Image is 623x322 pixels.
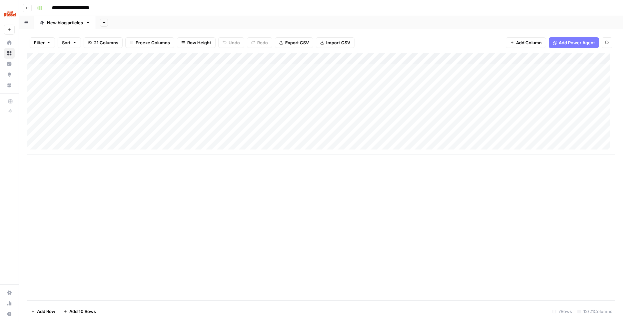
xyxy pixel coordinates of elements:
a: Opportunities [4,69,15,80]
div: 12/21 Columns [575,306,615,317]
div: New blog articles [47,19,83,26]
span: Export CSV [285,39,309,46]
button: Undo [218,37,244,48]
div: 7 Rows [550,306,575,317]
a: Home [4,37,15,48]
button: Redo [247,37,272,48]
button: Workspace: Just Russel [4,5,15,22]
button: Help + Support [4,309,15,319]
a: Usage [4,298,15,309]
button: Add Column [506,37,546,48]
img: Just Russel Logo [4,8,16,20]
span: Undo [229,39,240,46]
button: Row Height [177,37,216,48]
a: Your Data [4,80,15,91]
a: Settings [4,287,15,298]
a: Insights [4,59,15,69]
span: Redo [257,39,268,46]
button: Export CSV [275,37,313,48]
span: Import CSV [326,39,350,46]
button: Add 10 Rows [59,306,100,317]
button: Import CSV [316,37,354,48]
span: 21 Columns [94,39,118,46]
span: Freeze Columns [136,39,170,46]
span: Add Column [516,39,542,46]
button: Freeze Columns [125,37,174,48]
span: Add Row [37,308,55,315]
span: Filter [34,39,45,46]
span: Add Power Agent [559,39,595,46]
button: 21 Columns [84,37,123,48]
a: New blog articles [34,16,96,29]
button: Add Row [27,306,59,317]
span: Sort [62,39,71,46]
button: Filter [30,37,55,48]
a: Browse [4,48,15,59]
span: Add 10 Rows [69,308,96,315]
button: Sort [58,37,81,48]
button: Add Power Agent [549,37,599,48]
span: Row Height [187,39,211,46]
